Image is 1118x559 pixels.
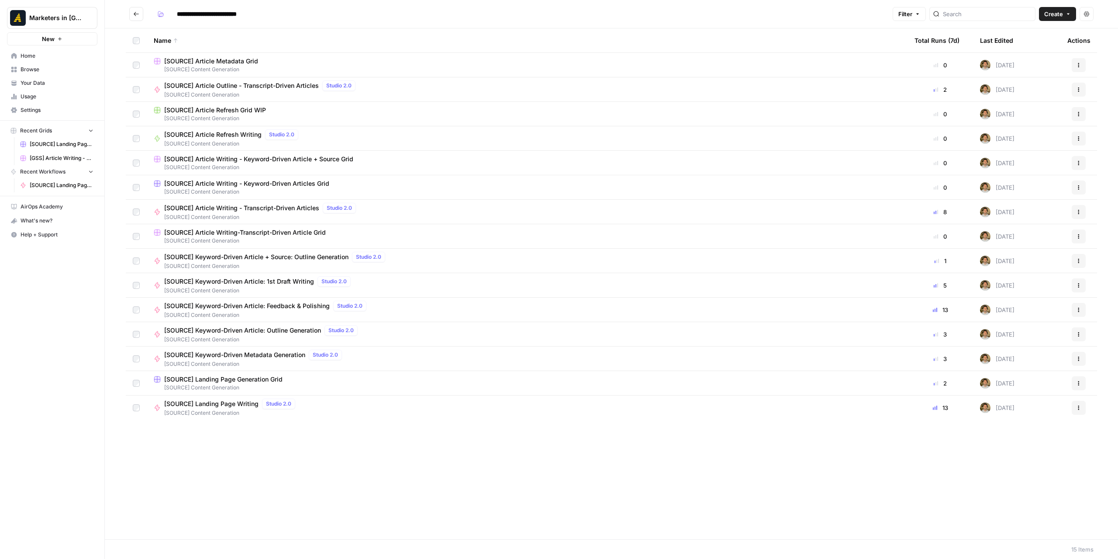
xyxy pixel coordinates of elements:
[154,28,901,52] div: Name
[30,181,93,189] span: [SOURCE] Landing Page Content Brief
[980,305,990,315] img: 5zyzjh3tw4s3l6pe5wy4otrd1hyg
[7,214,97,227] div: What's new?
[20,127,52,135] span: Recent Grids
[7,62,97,76] a: Browse
[980,378,990,389] img: 5zyzjh3tw4s3l6pe5wy4otrd1hyg
[154,106,901,122] a: [SOURCE] Article Refresh Grid WIP[SOURCE] Content Generation
[154,384,901,392] span: [SOURCE] Content Generation
[914,281,966,290] div: 5
[269,131,294,139] span: Studio 2.0
[20,168,66,176] span: Recent Workflows
[154,252,901,270] a: [SOURCE] Keyword-Driven Article + Source: Outline GenerationStudio 2.0[SOURCE] Content Generation
[154,237,901,245] span: [SOURCE] Content Generation
[154,57,901,73] a: [SOURCE] Article Metadata Grid[SOURCE] Content Generation
[914,183,966,192] div: 0
[154,179,901,196] a: [SOURCE] Article Writing - Keyword-Driven Articles Grid[SOURCE] Content Generation
[164,351,305,359] span: [SOURCE] Keyword-Driven Metadata Generation
[1039,7,1076,21] button: Create
[164,140,302,148] span: [SOURCE] Content Generation
[164,106,266,115] span: [SOURCE] Article Refresh Grid WIP
[980,84,1014,95] div: [DATE]
[1071,545,1094,554] div: 15 Items
[154,66,901,73] span: [SOURCE] Content Generation
[164,213,359,221] span: [SOURCE] Content Generation
[21,52,93,60] span: Home
[980,133,990,144] img: 5zyzjh3tw4s3l6pe5wy4otrd1hyg
[154,188,901,196] span: [SOURCE] Content Generation
[21,66,93,73] span: Browse
[164,360,345,368] span: [SOURCE] Content Generation
[980,403,1014,413] div: [DATE]
[980,329,990,340] img: 5zyzjh3tw4s3l6pe5wy4otrd1hyg
[7,200,97,214] a: AirOps Academy
[321,278,347,285] span: Studio 2.0
[980,158,1014,168] div: [DATE]
[164,253,349,261] span: [SOURCE] Keyword-Driven Article + Source: Outline Generation
[914,28,959,52] div: Total Runs (7d)
[16,137,97,151] a: [SOURCE] Landing Page Generation Grid
[914,134,966,143] div: 0
[980,109,1014,119] div: [DATE]
[7,124,97,137] button: Recent Grids
[980,133,1014,144] div: [DATE]
[154,80,901,99] a: [SOURCE] Article Outline - Transcript-Driven ArticlesStudio 2.0[SOURCE] Content Generation
[914,306,966,314] div: 13
[42,35,55,43] span: New
[154,301,901,319] a: [SOURCE] Keyword-Driven Article: Feedback & PolishingStudio 2.0[SOURCE] Content Generation
[1044,10,1063,18] span: Create
[164,228,326,237] span: [SOURCE] Article Writing-Transcript-Driven Article Grid
[898,10,912,18] span: Filter
[980,280,990,291] img: 5zyzjh3tw4s3l6pe5wy4otrd1hyg
[164,311,370,319] span: [SOURCE] Content Generation
[154,325,901,344] a: [SOURCE] Keyword-Driven Article: Outline GenerationStudio 2.0[SOURCE] Content Generation
[980,207,1014,217] div: [DATE]
[7,103,97,117] a: Settings
[943,10,1032,18] input: Search
[21,231,93,239] span: Help + Support
[980,256,990,266] img: 5zyzjh3tw4s3l6pe5wy4otrd1hyg
[164,57,258,66] span: [SOURCE] Article Metadata Grid
[7,90,97,104] a: Usage
[164,375,283,384] span: [SOURCE] Landing Page Generation Grid
[914,354,966,363] div: 3
[914,257,966,265] div: 1
[980,354,990,364] img: 5zyzjh3tw4s3l6pe5wy4otrd1hyg
[980,354,1014,364] div: [DATE]
[914,61,966,69] div: 0
[914,232,966,241] div: 0
[914,330,966,339] div: 3
[980,60,990,70] img: 5zyzjh3tw4s3l6pe5wy4otrd1hyg
[7,165,97,178] button: Recent Workflows
[154,350,901,368] a: [SOURCE] Keyword-Driven Metadata GenerationStudio 2.0[SOURCE] Content Generation
[16,178,97,192] a: [SOURCE] Landing Page Content Brief
[129,7,143,21] button: Go back
[30,154,93,162] span: [GSS] Article Writing - Keyword-Driven Article + Source Grid
[29,14,82,22] span: Marketers in [GEOGRAPHIC_DATA]
[980,28,1013,52] div: Last Edited
[980,256,1014,266] div: [DATE]
[154,203,901,221] a: [SOURCE] Article Writing - Transcript-Driven ArticlesStudio 2.0[SOURCE] Content Generation
[914,379,966,388] div: 2
[154,155,901,171] a: [SOURCE] Article Writing - Keyword-Driven Article + Source Grid[SOURCE] Content Generation
[980,60,1014,70] div: [DATE]
[7,49,97,63] a: Home
[7,76,97,90] a: Your Data
[164,91,359,99] span: [SOURCE] Content Generation
[7,228,97,242] button: Help + Support
[980,109,990,119] img: 5zyzjh3tw4s3l6pe5wy4otrd1hyg
[980,280,1014,291] div: [DATE]
[356,253,381,261] span: Studio 2.0
[154,276,901,295] a: [SOURCE] Keyword-Driven Article: 1st Draft WritingStudio 2.0[SOURCE] Content Generation
[21,106,93,114] span: Settings
[980,305,1014,315] div: [DATE]
[980,182,1014,193] div: [DATE]
[980,84,990,95] img: 5zyzjh3tw4s3l6pe5wy4otrd1hyg
[337,302,362,310] span: Studio 2.0
[914,159,966,167] div: 0
[164,336,361,344] span: [SOURCE] Content Generation
[164,130,262,139] span: [SOURCE] Article Refresh Writing
[313,351,338,359] span: Studio 2.0
[980,378,1014,389] div: [DATE]
[980,158,990,168] img: 5zyzjh3tw4s3l6pe5wy4otrd1hyg
[16,151,97,165] a: [GSS] Article Writing - Keyword-Driven Article + Source Grid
